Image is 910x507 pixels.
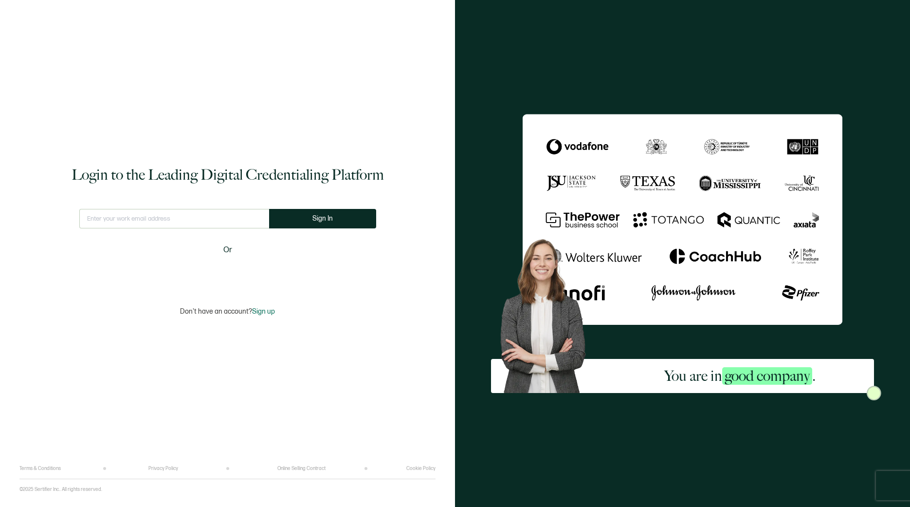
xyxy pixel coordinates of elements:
[861,460,910,507] iframe: Chat Widget
[252,307,275,316] span: Sign up
[72,165,384,185] h1: Login to the Leading Digital Credentialing Platform
[269,209,376,228] button: Sign In
[523,114,842,325] img: Sertifier Login - You are in <span class="strong-h">good company</span>.
[19,466,61,471] a: Terms & Conditions
[180,307,275,316] p: Don't have an account?
[722,367,812,385] span: good company
[491,231,606,393] img: Sertifier Login - You are in <span class="strong-h">good company</span>. Hero
[223,244,232,256] span: Or
[312,215,333,222] span: Sign In
[79,209,269,228] input: Enter your work email address
[664,366,816,386] h2: You are in .
[867,386,881,400] img: Sertifier Login
[167,263,289,284] iframe: Sign in with Google Button
[406,466,436,471] a: Cookie Policy
[277,466,326,471] a: Online Selling Contract
[19,487,102,492] p: ©2025 Sertifier Inc.. All rights reserved.
[148,466,178,471] a: Privacy Policy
